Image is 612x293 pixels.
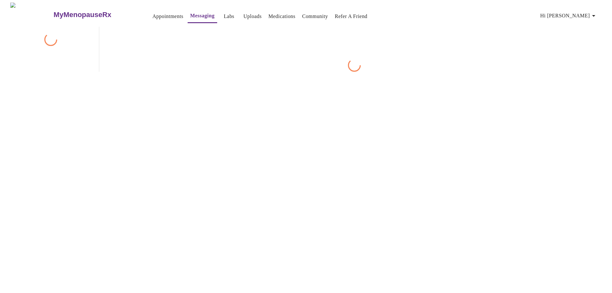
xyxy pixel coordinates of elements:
[244,12,262,21] a: Uploads
[188,9,217,23] button: Messaging
[302,12,328,21] a: Community
[266,10,298,23] button: Medications
[190,11,215,20] a: Messaging
[335,12,368,21] a: Refer a Friend
[268,12,295,21] a: Medications
[219,10,239,23] button: Labs
[538,9,600,22] button: Hi [PERSON_NAME]
[153,12,183,21] a: Appointments
[53,4,137,26] a: MyMenopauseRx
[332,10,370,23] button: Refer a Friend
[10,3,53,27] img: MyMenopauseRx Logo
[224,12,234,21] a: Labs
[150,10,186,23] button: Appointments
[54,11,111,19] h3: MyMenopauseRx
[241,10,264,23] button: Uploads
[300,10,331,23] button: Community
[540,11,598,20] span: Hi [PERSON_NAME]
